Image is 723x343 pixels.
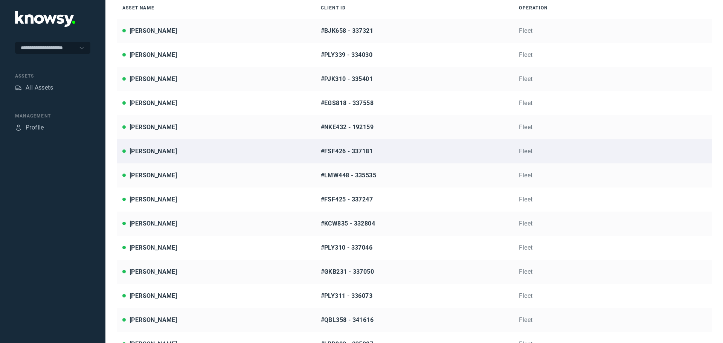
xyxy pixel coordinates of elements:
div: Fleet [519,291,706,300]
div: Assets [15,73,90,79]
div: #PLY339 - 334030 [321,50,508,59]
img: Application Logo [15,11,75,27]
div: Profile [26,123,44,132]
div: #BJK658 - 337321 [321,26,508,35]
div: [PERSON_NAME] [130,147,177,156]
div: #KCW835 - 332804 [321,219,508,228]
div: #PJK310 - 335401 [321,75,508,84]
a: ProfileProfile [15,123,44,132]
div: Client ID [321,5,508,11]
a: [PERSON_NAME]#LMW448 - 335535Fleet [117,163,712,188]
div: Fleet [519,99,706,108]
div: Profile [15,124,22,131]
a: [PERSON_NAME]#FSF426 - 337181Fleet [117,139,712,163]
div: [PERSON_NAME] [130,75,177,84]
div: Fleet [519,123,706,132]
div: #QBL358 - 341616 [321,316,508,325]
div: Fleet [519,316,706,325]
div: [PERSON_NAME] [130,219,177,228]
div: Operation [519,5,706,11]
div: [PERSON_NAME] [130,195,177,204]
a: [PERSON_NAME]#PLY339 - 334030Fleet [117,43,712,67]
div: Management [15,113,90,119]
a: [PERSON_NAME]#GKB231 - 337050Fleet [117,260,712,284]
a: [PERSON_NAME]#FSF425 - 337247Fleet [117,188,712,212]
div: #PLY311 - 336073 [321,291,508,300]
a: [PERSON_NAME]#NKE432 - 192159Fleet [117,115,712,139]
div: [PERSON_NAME] [130,291,177,300]
div: [PERSON_NAME] [130,171,177,180]
div: All Assets [26,83,53,92]
a: [PERSON_NAME]#EGS818 - 337558Fleet [117,91,712,115]
div: Fleet [519,171,706,180]
div: #EGS818 - 337558 [321,99,508,108]
a: [PERSON_NAME]#PLY311 - 336073Fleet [117,284,712,308]
div: [PERSON_NAME] [130,243,177,252]
div: Fleet [519,147,706,156]
div: [PERSON_NAME] [130,50,177,59]
div: #FSF426 - 337181 [321,147,508,156]
div: [PERSON_NAME] [130,316,177,325]
div: #FSF425 - 337247 [321,195,508,204]
div: Fleet [519,75,706,84]
div: #GKB231 - 337050 [321,267,508,276]
div: [PERSON_NAME] [130,267,177,276]
a: [PERSON_NAME]#QBL358 - 341616Fleet [117,308,712,332]
a: [PERSON_NAME]#PJK310 - 335401Fleet [117,67,712,91]
div: Fleet [519,219,706,228]
div: Fleet [519,195,706,204]
div: #PLY310 - 337046 [321,243,508,252]
div: Asset Name [122,5,310,11]
div: [PERSON_NAME] [130,26,177,35]
div: Fleet [519,267,706,276]
div: #LMW448 - 335535 [321,171,508,180]
div: Fleet [519,26,706,35]
div: #NKE432 - 192159 [321,123,508,132]
div: Fleet [519,243,706,252]
a: AssetsAll Assets [15,83,53,92]
a: [PERSON_NAME]#KCW835 - 332804Fleet [117,212,712,236]
div: Assets [15,84,22,91]
div: [PERSON_NAME] [130,99,177,108]
a: [PERSON_NAME]#PLY310 - 337046Fleet [117,236,712,260]
div: Fleet [519,50,706,59]
a: [PERSON_NAME]#BJK658 - 337321Fleet [117,19,712,43]
div: [PERSON_NAME] [130,123,177,132]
